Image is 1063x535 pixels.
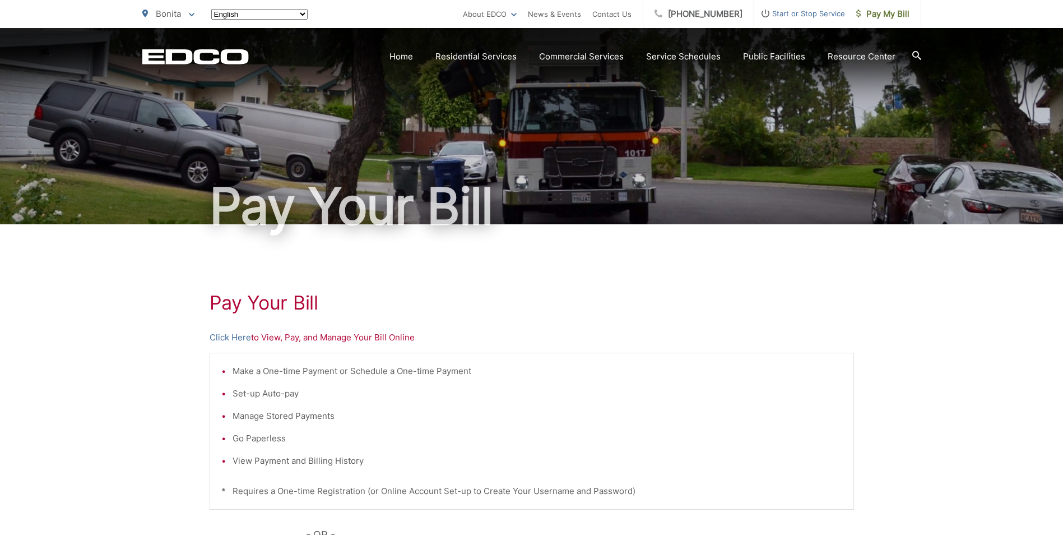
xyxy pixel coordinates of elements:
[211,9,308,20] select: Select a language
[210,331,251,344] a: Click Here
[210,331,854,344] p: to View, Pay, and Manage Your Bill Online
[646,50,721,63] a: Service Schedules
[539,50,624,63] a: Commercial Services
[233,432,842,445] li: Go Paperless
[528,7,581,21] a: News & Events
[210,292,854,314] h1: Pay Your Bill
[743,50,805,63] a: Public Facilities
[233,365,842,378] li: Make a One-time Payment or Schedule a One-time Payment
[142,178,921,234] h1: Pay Your Bill
[856,7,909,21] span: Pay My Bill
[389,50,413,63] a: Home
[233,387,842,400] li: Set-up Auto-pay
[233,409,842,423] li: Manage Stored Payments
[828,50,895,63] a: Resource Center
[233,454,842,468] li: View Payment and Billing History
[592,7,632,21] a: Contact Us
[435,50,517,63] a: Residential Services
[463,7,517,21] a: About EDCO
[156,8,181,19] span: Bonita
[221,485,842,498] p: * Requires a One-time Registration (or Online Account Set-up to Create Your Username and Password)
[142,49,249,64] a: EDCD logo. Return to the homepage.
